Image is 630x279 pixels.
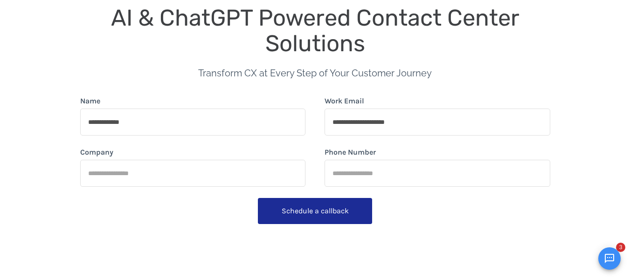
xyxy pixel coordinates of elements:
span: 3 [616,243,625,252]
label: Work Email [325,95,364,107]
label: Name [80,95,100,107]
button: Schedule a callback [258,198,372,224]
label: Company [80,147,113,158]
span: AI & ChatGPT Powered Contact Center Solutions [111,4,525,57]
label: Phone Number [325,147,376,158]
button: Open chat [598,247,621,270]
span: Transform CX at Every Step of Your Customer Journey [198,68,432,79]
form: form [80,95,550,228]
